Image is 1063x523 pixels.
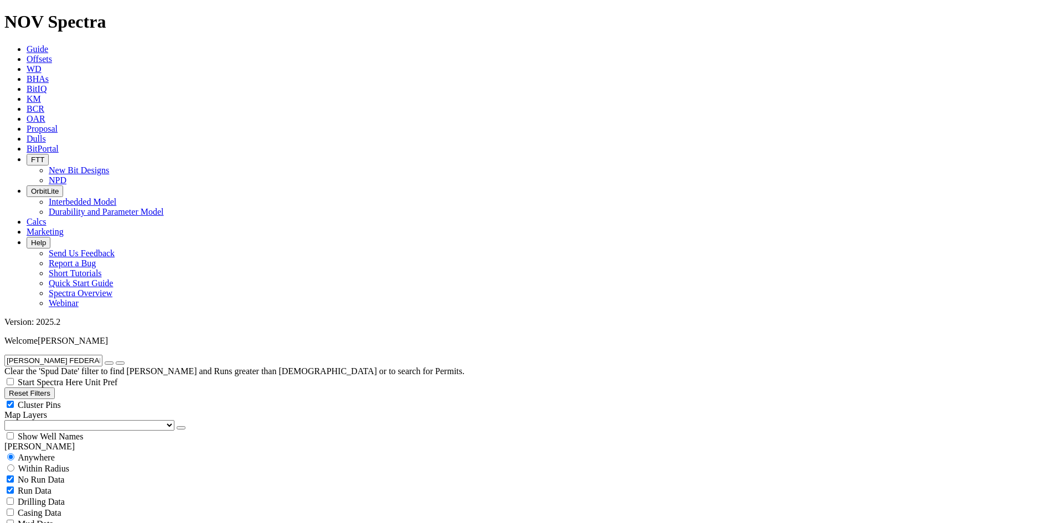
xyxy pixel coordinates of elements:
span: OrbitLite [31,187,59,195]
a: KM [27,94,41,103]
a: BCR [27,104,44,113]
button: Help [27,237,50,248]
span: Help [31,239,46,247]
a: Calcs [27,217,47,226]
a: OAR [27,114,45,123]
span: Map Layers [4,410,47,420]
div: Version: 2025.2 [4,317,1059,327]
a: Dulls [27,134,46,143]
a: Spectra Overview [49,288,112,298]
a: New Bit Designs [49,165,109,175]
a: NPD [49,175,66,185]
span: [PERSON_NAME] [38,336,108,345]
a: BitIQ [27,84,47,94]
a: Guide [27,44,48,54]
span: Run Data [18,486,51,495]
h1: NOV Spectra [4,12,1059,32]
p: Welcome [4,336,1059,346]
button: OrbitLite [27,185,63,197]
span: Unit Pref [85,377,117,387]
a: Interbedded Model [49,197,116,206]
button: FTT [27,154,49,165]
span: Anywhere [18,453,55,462]
span: Clear the 'Spud Date' filter to find [PERSON_NAME] and Runs greater than [DEMOGRAPHIC_DATA] or to... [4,366,465,376]
a: Short Tutorials [49,268,102,278]
span: Show Well Names [18,432,83,441]
a: Report a Bug [49,258,96,268]
span: Cluster Pins [18,400,61,410]
a: Proposal [27,124,58,133]
input: Start Spectra Here [7,378,14,385]
a: Quick Start Guide [49,278,113,288]
span: Start Spectra Here [18,377,82,387]
span: Drilling Data [18,497,65,506]
a: Offsets [27,54,52,64]
span: FTT [31,156,44,164]
a: Marketing [27,227,64,236]
a: BHAs [27,74,49,84]
button: Reset Filters [4,387,55,399]
span: Within Radius [18,464,69,473]
span: No Run Data [18,475,64,484]
div: [PERSON_NAME] [4,442,1059,452]
a: WD [27,64,42,74]
span: Casing Data [18,508,61,517]
input: Search [4,355,102,366]
a: Send Us Feedback [49,248,115,258]
a: Webinar [49,298,79,308]
a: Durability and Parameter Model [49,207,164,216]
a: BitPortal [27,144,59,153]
